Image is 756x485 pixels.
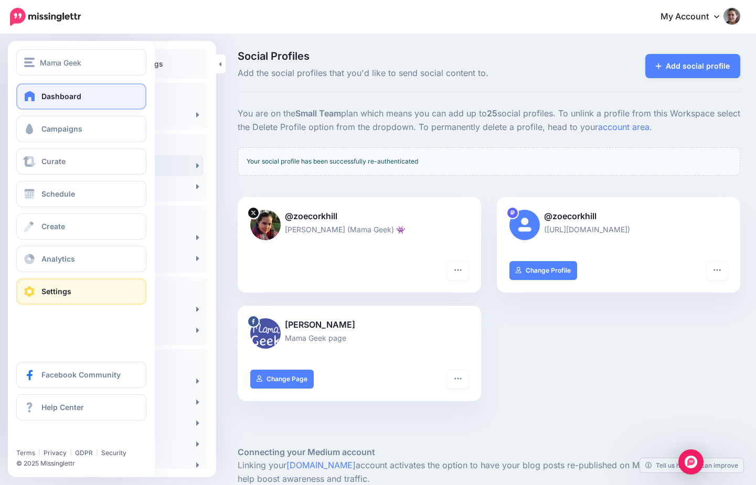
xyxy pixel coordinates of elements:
[41,222,65,231] span: Create
[598,122,649,132] a: account area
[16,458,154,469] li: © 2025 Missinglettr
[16,49,146,76] button: Mama Geek
[295,108,341,118] b: Small Team
[16,449,35,457] a: Terms
[509,261,577,280] a: Change Profile
[96,449,98,457] span: |
[250,210,281,240] img: 20BGDvKC-18677.jpg
[16,394,146,421] a: Help Center
[238,446,740,459] h5: Connecting your Medium account
[10,8,81,26] img: Missinglettr
[286,460,356,470] a: [DOMAIN_NAME]
[640,458,743,472] a: Tell us how we can improve
[41,92,81,101] span: Dashboard
[16,181,146,207] a: Schedule
[487,108,497,118] b: 25
[250,332,468,344] p: Mama Geek page
[41,254,75,263] span: Analytics
[16,246,146,272] a: Analytics
[40,57,81,69] span: Mama Geek
[41,370,121,379] span: Facebook Community
[101,449,126,457] a: Security
[70,449,72,457] span: |
[41,157,66,166] span: Curate
[16,362,146,388] a: Facebook Community
[75,449,93,457] a: GDPR
[16,148,146,175] a: Curate
[645,54,740,78] a: Add social profile
[250,370,314,389] a: Change Page
[41,287,71,296] span: Settings
[44,449,67,457] a: Privacy
[238,67,568,80] span: Add the social profiles that you'd like to send social content to.
[41,403,84,412] span: Help Center
[238,51,568,61] span: Social Profiles
[250,318,468,332] p: [PERSON_NAME]
[38,449,40,457] span: |
[238,147,740,176] div: Your social profile has been successfully re-authenticated
[509,210,728,223] p: @zoecorkhill
[24,58,35,67] img: menu.png
[250,318,281,349] img: 14064078_1097387130343863_3024197380643128347_n-bsa27680.png
[41,189,75,198] span: Schedule
[16,278,146,305] a: Settings
[650,4,740,30] a: My Account
[16,434,98,444] iframe: Twitter Follow Button
[250,210,468,223] p: @zoecorkhill
[678,449,704,475] div: Open Intercom Messenger
[16,213,146,240] a: Create
[250,223,468,235] p: [PERSON_NAME] (Mama Geek) 👾
[509,223,728,235] p: ([URL][DOMAIN_NAME])
[41,124,82,133] span: Campaigns
[238,107,740,134] p: You are on the plan which means you can add up to social profiles. To unlink a profile from this ...
[16,83,146,110] a: Dashboard
[16,116,146,142] a: Campaigns
[509,210,540,240] img: user_default_image.png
